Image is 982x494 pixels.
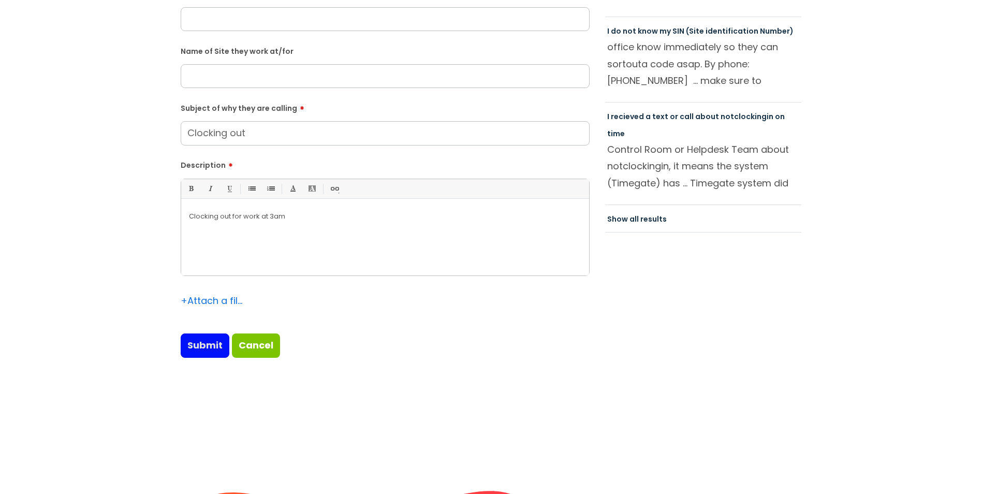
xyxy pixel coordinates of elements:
p: Clocking out for work at 3am [189,212,581,221]
label: Subject of why they are calling [181,100,590,113]
a: Cancel [232,333,280,357]
a: I recieved a text or call about notclockingin on time [607,111,785,138]
label: Description [181,157,590,170]
a: Font Color [286,182,299,195]
a: Underline(Ctrl-U) [223,182,236,195]
div: Attach a file [181,293,243,309]
a: Back Color [305,182,318,195]
span: clocking [623,159,661,172]
a: 1. Ordered List (Ctrl-Shift-8) [264,182,277,195]
a: Show all results [607,214,667,224]
a: • Unordered List (Ctrl-Shift-7) [245,182,258,195]
a: Italic (Ctrl-I) [203,182,216,195]
span: clocking [734,111,767,122]
p: Control Room or Helpdesk Team about not in, it means the system (Timegate) has ... Timegate syste... [607,141,800,191]
a: Link [328,182,341,195]
p: office know immediately so they can sort a code asap. By phone: [PHONE_NUMBER] ... make sure to c... [607,39,800,89]
a: Bold (Ctrl-B) [184,182,197,195]
a: I do not know my SIN (Site identification Number) [607,26,794,36]
span: out [626,57,641,70]
input: Submit [181,333,229,357]
label: Name of Site they work at/for [181,45,590,56]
